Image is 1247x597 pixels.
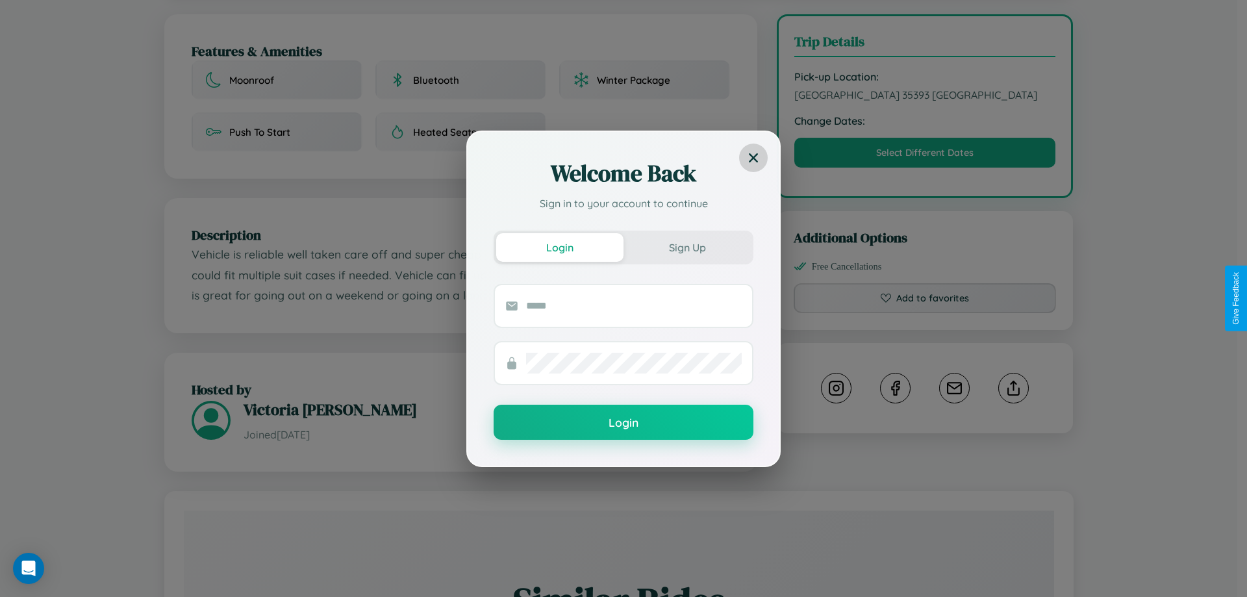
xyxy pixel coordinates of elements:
[496,233,623,262] button: Login
[494,158,753,189] h2: Welcome Back
[494,405,753,440] button: Login
[494,196,753,211] p: Sign in to your account to continue
[1231,272,1241,325] div: Give Feedback
[623,233,751,262] button: Sign Up
[13,553,44,584] div: Open Intercom Messenger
